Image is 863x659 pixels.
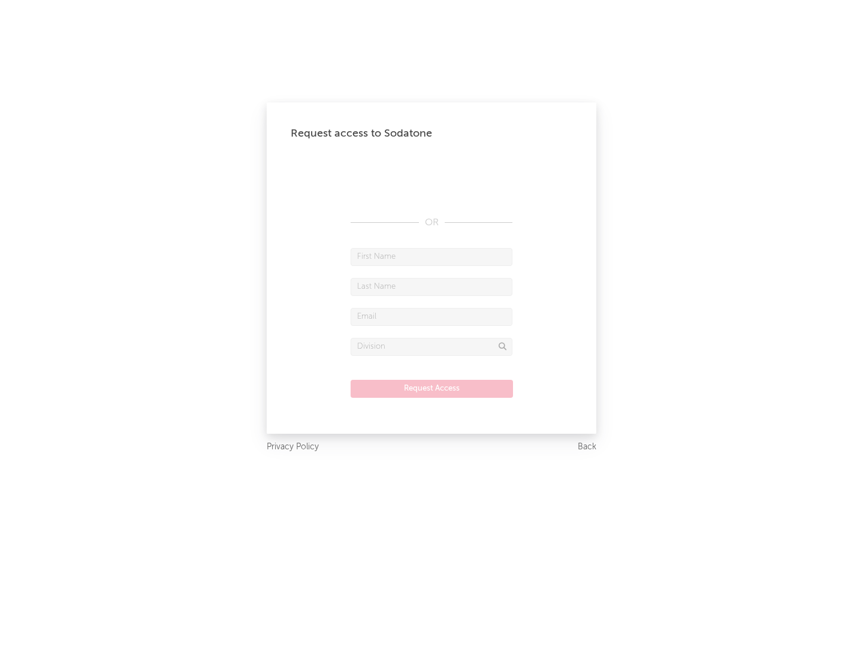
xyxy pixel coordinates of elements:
a: Privacy Policy [267,440,319,455]
button: Request Access [351,380,513,398]
div: OR [351,216,512,230]
div: Request access to Sodatone [291,126,572,141]
input: Last Name [351,278,512,296]
a: Back [578,440,596,455]
input: First Name [351,248,512,266]
input: Email [351,308,512,326]
input: Division [351,338,512,356]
